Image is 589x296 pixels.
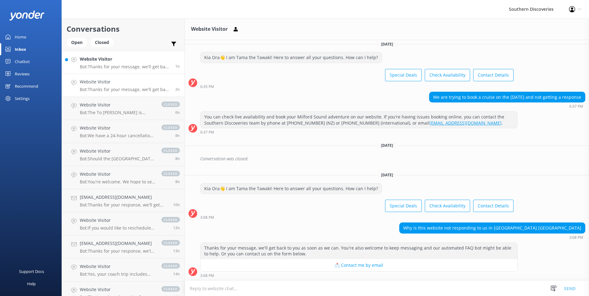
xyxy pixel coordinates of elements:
span: closed [161,148,180,153]
button: Special Deals [385,200,422,212]
p: Bot: Thanks for your message, we'll get back to you as soon as we can. You're also welcome to kee... [80,87,171,92]
h2: Conversations [67,23,180,35]
span: [DATE] [377,42,397,47]
strong: 6:37 PM [200,130,214,134]
div: Kia Ora👋 I am Tama the Tawaki! Here to answer all your questions. How can I help? [201,52,382,63]
div: Thanks for your message, we'll get back to you as soon as we can. You're also welcome to keep mes... [201,243,517,259]
a: Website VisitorBot:If you would like to reschedule your booking, please call us on [PHONE_NUMBER]... [62,212,185,235]
h4: Website Visitor [80,148,155,154]
div: We are trying to book a cruise on the [DATE] and not getting a response [429,92,585,102]
span: Sep 26 2025 05:00am (UTC +12:00) Pacific/Auckland [173,225,180,230]
p: Bot: Should the [GEOGRAPHIC_DATA] be closed on your day of travel and this has disrupted your cru... [80,156,155,162]
span: closed [161,125,180,130]
a: Website VisitorBot:We have a 24-hour cancellation and amendment policy. If you notify us more tha... [62,120,185,143]
button: Contact Details [473,200,514,212]
span: closed [161,286,180,292]
span: Sep 26 2025 09:36am (UTC +12:00) Pacific/Auckland [175,133,180,138]
div: Reviews [15,68,30,80]
h4: [EMAIL_ADDRESS][DOMAIN_NAME] [80,240,155,247]
h4: Website Visitor [80,56,171,62]
div: Sep 26 2025 03:08pm (UTC +12:00) Pacific/Auckland [200,273,518,278]
a: Closed [90,39,117,46]
button: Contact Details [473,69,514,81]
span: [DATE] [377,143,397,148]
div: Sep 26 2025 03:08pm (UTC +12:00) Pacific/Auckland [200,215,514,219]
div: Sep 26 2025 03:08pm (UTC +12:00) Pacific/Auckland [399,235,585,239]
p: Bot: You're welcome. We hope to see you at Southern Discoveries soon! [80,179,155,185]
div: Chatbot [15,55,30,68]
div: Sep 21 2025 06:35pm (UTC +12:00) Pacific/Auckland [200,84,514,89]
a: Website VisitorBot:The To [PERSON_NAME] is available on the 11:15am, 1:15pm, and 1:30pm departure... [62,97,185,120]
div: Closed [90,38,114,47]
div: Inbox [15,43,26,55]
span: Sep 26 2025 04:02am (UTC +12:00) Pacific/Auckland [173,248,180,254]
span: closed [161,171,180,176]
h4: Website Visitor [80,78,171,85]
button: Check Availability [425,200,470,212]
span: closed [161,217,180,222]
div: Conversation was closed. [200,154,585,164]
div: You can check live availability and book your Milford Sound adventure on our website. If you're h... [201,112,517,128]
a: [EMAIL_ADDRESS][DOMAIN_NAME]Bot:Thanks for your response, we'll get back to you as soon as we can... [62,235,185,258]
h3: Website Visitor [191,25,228,33]
span: closed [161,263,180,269]
div: Why is this website not responding to us in [GEOGRAPHIC_DATA] [GEOGRAPHIC_DATA] [400,223,585,233]
span: Sep 26 2025 06:49am (UTC +12:00) Pacific/Auckland [173,202,180,207]
span: [DATE] [377,172,397,178]
a: Website VisitorBot:Thanks for your message, we'll get back to you as soon as we can. You're also ... [62,74,185,97]
span: Sep 26 2025 03:23am (UTC +12:00) Pacific/Auckland [173,271,180,277]
div: Support Docs [19,265,44,278]
button: Check Availability [425,69,470,81]
div: 2025-09-22T01:09:58.195 [189,154,585,164]
span: Sep 26 2025 09:07am (UTC +12:00) Pacific/Auckland [175,179,180,184]
img: yonder-white-logo.png [9,10,45,21]
strong: 6:37 PM [569,105,583,108]
div: Open [67,38,87,47]
span: Sep 26 2025 10:49am (UTC +12:00) Pacific/Auckland [175,110,180,115]
a: Website VisitorBot:Thanks for your message, we'll get back to you as soon as we can. You're also ... [62,51,185,74]
p: Bot: The To [PERSON_NAME] is available on the 11:15am, 1:15pm, and 1:30pm departures. Unfortunate... [80,110,155,115]
a: Website VisitorBot:Should the [GEOGRAPHIC_DATA] be closed on your day of travel and this has disr... [62,143,185,166]
strong: 3:08 PM [200,274,214,278]
h4: Website Visitor [80,102,155,108]
span: Sep 26 2025 03:08pm (UTC +12:00) Pacific/Auckland [175,87,180,92]
strong: 3:08 PM [200,216,214,219]
p: Bot: If you would like to reschedule your booking, please call us on [PHONE_NUMBER]. We are also ... [80,225,155,231]
div: Sep 21 2025 06:37pm (UTC +12:00) Pacific/Auckland [200,130,518,134]
a: Website VisitorBot:Yes, your coach trip includes free pick-up and drop-off from most accommodatio... [62,258,185,282]
h4: [EMAIL_ADDRESS][DOMAIN_NAME] [80,194,169,201]
p: Bot: Thanks for your response, we'll get back to you as soon as we can during opening hours. [80,248,155,254]
h4: Website Visitor [80,171,155,178]
div: Kia Ora👋 I am Tama the Tawaki! Here to answer all your questions. How can I help? [201,183,382,194]
h4: Website Visitor [80,217,155,224]
p: Bot: Thanks for your response, we'll get back to you as soon as we can during opening hours. [80,202,169,208]
p: Bot: Thanks for your message, we'll get back to you as soon as we can. You're also welcome to kee... [80,64,171,70]
a: Open [67,39,90,46]
span: closed [161,102,180,107]
span: Sep 26 2025 04:14pm (UTC +12:00) Pacific/Auckland [175,64,180,69]
strong: 3:08 PM [569,236,583,239]
span: Sep 26 2025 09:31am (UTC +12:00) Pacific/Auckland [175,156,180,161]
h4: Website Visitor [80,286,155,293]
div: Recommend [15,80,38,92]
strong: 6:35 PM [200,85,214,89]
div: Help [27,278,36,290]
h4: Website Visitor [80,263,155,270]
button: Special Deals [385,69,422,81]
div: Settings [15,92,30,105]
a: [EMAIL_ADDRESS][DOMAIN_NAME]Bot:Thanks for your response, we'll get back to you as soon as we can... [62,189,185,212]
p: Bot: Yes, your coach trip includes free pick-up and drop-off from most accommodation providers in... [80,271,155,277]
h4: Website Visitor [80,125,155,131]
button: 📩 Contact me by email [201,259,517,271]
div: Home [15,31,26,43]
p: Bot: We have a 24-hour cancellation and amendment policy. If you notify us more than 24 hours bef... [80,133,155,138]
a: [EMAIL_ADDRESS][DOMAIN_NAME] [429,120,502,126]
div: Sep 21 2025 06:37pm (UTC +12:00) Pacific/Auckland [429,104,585,108]
a: Website VisitorBot:You're welcome. We hope to see you at Southern Discoveries soon!closed8h [62,166,185,189]
span: closed [161,240,180,246]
